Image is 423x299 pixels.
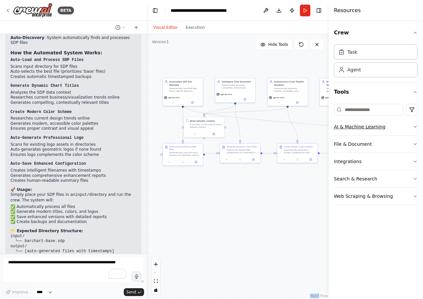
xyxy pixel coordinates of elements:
[233,158,247,161] button: No output available
[277,143,318,163] div: Create Modern Color SchemeAutomatically generate a modern, professional color palette for the cha...
[334,170,418,187] button: Search & Research
[124,288,144,296] button: Send
[10,50,102,55] strong: How the Automated System Works:
[334,101,418,210] div: Tools
[186,119,189,122] img: ScrapeWebsiteTool
[334,42,418,83] div: Crew
[320,152,332,155] g: Edge from e96c77df-8945-4697-a305-f7749ef99411 to 02b0f81b-20e7-43d8-a822-06999eb1d504
[10,136,83,140] code: Auto-Generate Professional Logo
[334,24,418,42] button: Crew
[190,123,222,128] div: A tool that can be used to read a website content.
[347,49,357,55] div: Task
[334,153,418,170] button: Integrations
[334,136,418,153] button: File & Document
[169,87,201,92] div: Automatically load SDP files from a default directory, validate their structure, and save enhance...
[334,118,418,135] button: AI & Machine Learning
[181,104,184,141] g: Edge from 796a533b-bc0a-4a82-b8ab-4efb3e5034ab to 70282fa6-8afb-4b8f-920b-08c50aa52ee4
[267,78,308,106] div: Autonomous Color Palette DesignerAutomatically generate modern, accessible, and visually appealin...
[152,39,169,45] div: Version 1
[10,215,136,220] li: ✅ Save enhanced versions with detailed reports
[152,260,160,269] button: zoom in
[10,64,136,69] li: Scans input directory for SDP files
[233,104,242,141] g: Edge from f9220716-d5b3-4a7d-b837-706c0e272f7f to 0ddef591-ba36-4f3e-bd00-4db509f89843
[10,90,136,95] li: Analyzes the SDP data context
[235,97,254,101] button: Open in side panel
[152,286,160,294] button: toggle interactivity
[10,74,136,80] li: Creates automatic timestamped backups
[10,161,86,166] code: Auto-Save Enhanced Configuration
[204,132,223,136] button: Open in side panel
[334,83,418,101] button: Tools
[75,193,89,197] code: input/
[10,69,136,74] li: Auto-selects the best file (prioritizes 'base' files)
[168,96,180,99] span: gpt-4o-mini
[10,173,136,178] li: Generates comprehensive enhancement reports
[184,117,225,138] div: ScrapeWebsiteToolRead website contentA tool that can be used to read a website content.
[113,24,128,31] button: Switch to previous chat
[10,229,83,233] strong: 📁 Expected Directory Structure:
[202,108,289,115] g: Edge from ec35d834-bbcf-42be-8a94-7f2e50a25b2c to 843360eb-a2fa-406f-9262-29e5bd33911b
[222,84,253,89] div: Automatically generate compelling, contextually relevant chart titles, measure titles, and dimens...
[10,121,136,126] li: Generates modern, accessible color palettes
[222,80,253,83] div: Intelligent Title Generator
[288,101,306,104] button: Open in side panel
[10,35,44,40] strong: Auto-Discovery
[10,209,136,215] li: ✅ Generate modern titles, colors, and logos
[10,178,136,183] li: Creates human-readable summary files
[10,142,136,147] li: Scans for existing logo assets in directories
[325,96,337,99] span: gpt-4o-mini
[58,7,74,14] div: BETA
[13,3,52,18] img: Logo
[227,145,257,148] div: Generate Dynamic Chart Titles
[320,78,360,106] div: Smart Logo Generation SpecialistAutomatically select or generate appropriate logos and visual ele...
[274,80,306,86] div: Autonomous Color Palette Designer
[202,104,237,115] g: Edge from f9220716-d5b3-4a7d-b837-706c0e272f7f to 843360eb-a2fa-406f-9262-29e5bd33911b
[169,145,201,151] div: Auto-Load and Process SDP Files
[10,234,114,264] code: input/ └── barchart-base.sdp output/ └── [auto-generated files with timestamps] assets/ (optional...
[10,152,136,158] li: Ensures logo complements the color scheme
[132,271,141,281] button: Click to speak your automation idea
[171,7,244,14] nav: breadcrumb
[262,152,275,155] g: Edge from 0ddef591-ba36-4f3e-bd00-4db509f89843 to e96c77df-8945-4697-a305-f7749ef99411
[220,143,261,163] div: Generate Dynamic Chart TitlesAnalyze the loaded SDP configuration to understand the data context ...
[169,151,201,157] div: Automatically scan the input directory for SDP files, load the most recent or base configuration ...
[3,257,144,283] textarea: To enrich screen reader interactions, please activate Accessibility in Grammarly extension settings
[162,78,203,106] div: Automated SDP File ManagerAutomatically load SDP files from a default directory, validate their s...
[221,93,232,96] span: gpt-4o-mini
[256,39,292,50] button: Hide Tools
[284,145,313,148] div: Create Modern Color Scheme
[284,149,316,154] div: Automatically generate a modern, professional color palette for the chart. Research current desig...
[347,66,361,73] div: Agent
[10,187,32,192] strong: 🚀 Usage:
[162,143,203,166] div: Auto-Load and Process SDP FilesAutomatically scan the input directory for SDP files, load the mos...
[10,116,136,121] li: Researches current design trends online
[314,6,323,15] button: Hide right sidebar
[152,260,160,294] div: React Flow controls
[10,168,136,173] li: Creates intelligent filenames with timestamps
[12,290,28,295] span: Improve
[190,119,215,122] div: Read website content
[191,160,202,164] button: Open in side panel
[10,192,136,203] p: Simply place your SDP files in an directory and run the crew. The system will:
[169,80,201,86] div: Automated SDP File Manager
[334,188,418,205] button: Web Scraping & Browsing
[310,294,328,298] a: React Flow attribution
[10,35,136,46] li: : System automatically finds and processes SDP files
[274,87,306,92] div: Automatically generate modern, accessible, and visually appealing color schemes for charts. Selec...
[10,147,136,152] li: Auto-generates geometric logos if none found
[10,58,83,62] code: Auto-Load and Process SDP Files
[181,104,414,141] g: Edge from 796a533b-bc0a-4a82-b8ab-4efb3e5034ab to 5f25f8c9-b9ae-4da3-b180-4032b12b9af5
[176,160,190,164] button: No output available
[10,219,136,225] li: ✅ Create backups and documentation
[227,149,258,154] div: Analyze the loaded SDP configuration to understand the data context and automatically generate co...
[10,204,136,210] li: ✅ Automatically process all files
[126,290,136,295] span: Send
[182,24,209,31] button: Execution
[268,42,288,47] span: Hide Tools
[273,96,285,99] span: gpt-4o-mini
[149,24,182,31] button: Visual Editor
[151,6,160,15] button: Hide left sidebar
[152,277,160,286] button: fit view
[10,110,72,114] code: Create Modern Color Scheme
[305,158,316,161] button: Open in side panel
